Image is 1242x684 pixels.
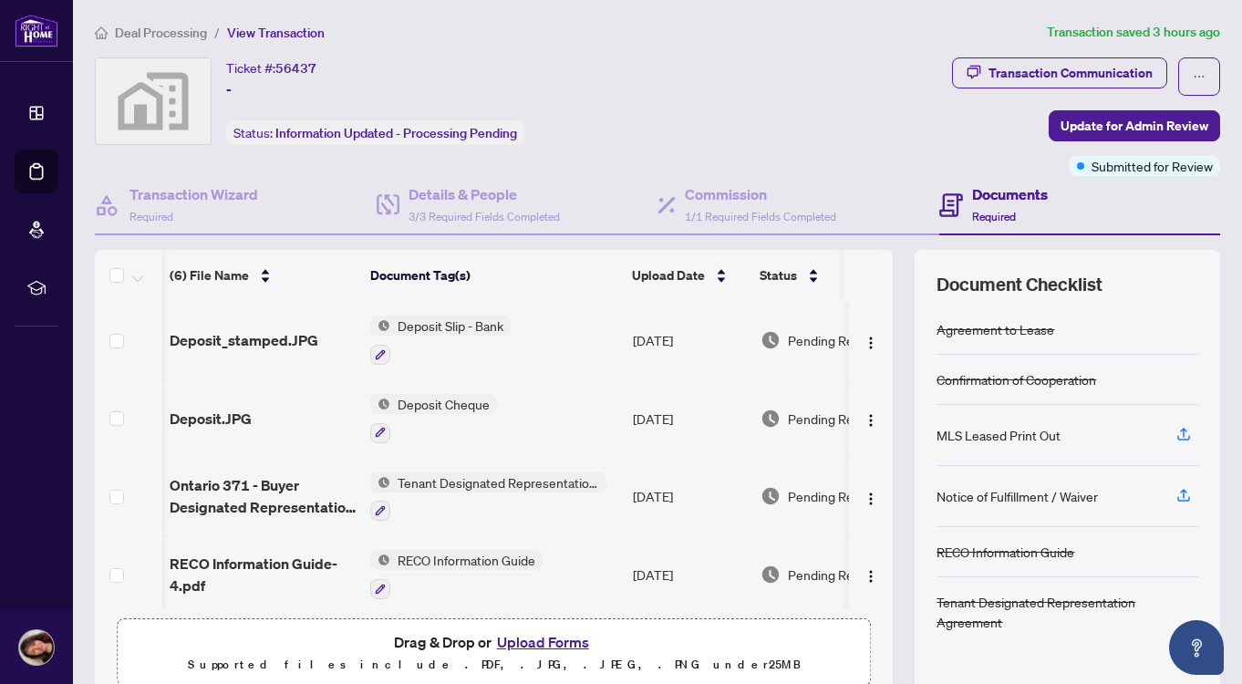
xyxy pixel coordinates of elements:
[856,482,885,511] button: Logo
[370,550,543,599] button: Status IconRECO Information Guide
[227,25,325,41] span: View Transaction
[937,486,1098,506] div: Notice of Fulfillment / Waiver
[788,409,879,429] span: Pending Review
[275,60,316,77] span: 56437
[937,272,1102,297] span: Document Checklist
[856,326,885,355] button: Logo
[761,330,781,350] img: Document Status
[390,316,511,336] span: Deposit Slip - Bank
[856,404,885,433] button: Logo
[1047,22,1220,43] article: Transaction saved 3 hours ago
[170,329,318,351] span: Deposit_stamped.JPG
[129,210,173,223] span: Required
[409,183,560,205] h4: Details & People
[394,630,595,654] span: Drag & Drop or
[685,210,836,223] span: 1/1 Required Fields Completed
[19,630,54,665] img: Profile Icon
[409,210,560,223] span: 3/3 Required Fields Completed
[937,369,1096,389] div: Confirmation of Cooperation
[370,472,606,522] button: Status IconTenant Designated Representation Agreement
[952,57,1167,88] button: Transaction Communication
[275,125,517,141] span: Information Updated - Processing Pending
[15,14,58,47] img: logo
[626,301,753,379] td: [DATE]
[170,553,356,596] span: RECO Information Guide-4.pdf
[370,394,497,443] button: Status IconDeposit Cheque
[226,57,316,78] div: Ticket #:
[115,25,207,41] span: Deal Processing
[390,394,497,414] span: Deposit Cheque
[390,472,606,492] span: Tenant Designated Representation Agreement
[760,265,797,285] span: Status
[972,210,1016,223] span: Required
[625,250,752,301] th: Upload Date
[788,330,879,350] span: Pending Review
[937,319,1054,339] div: Agreement to Lease
[937,425,1061,445] div: MLS Leased Print Out
[226,120,524,145] div: Status:
[1193,70,1206,83] span: ellipsis
[1061,111,1208,140] span: Update for Admin Review
[632,265,705,285] span: Upload Date
[626,535,753,614] td: [DATE]
[752,250,907,301] th: Status
[988,58,1153,88] div: Transaction Communication
[370,316,390,336] img: Status Icon
[390,550,543,570] span: RECO Information Guide
[937,542,1074,562] div: RECO Information Guide
[937,592,1198,632] div: Tenant Designated Representation Agreement
[129,654,859,676] p: Supported files include .PDF, .JPG, .JPEG, .PNG under 25 MB
[761,565,781,585] img: Document Status
[170,408,252,430] span: Deposit.JPG
[1049,110,1220,141] button: Update for Admin Review
[363,250,625,301] th: Document Tag(s)
[162,250,363,301] th: (6) File Name
[95,26,108,39] span: home
[370,550,390,570] img: Status Icon
[761,486,781,506] img: Document Status
[626,458,753,536] td: [DATE]
[170,474,356,518] span: Ontario 371 - Buyer Designated Representation Agreement - Authority for.pdf
[96,58,211,144] img: svg%3e
[761,409,781,429] img: Document Status
[864,413,878,428] img: Logo
[214,22,220,43] li: /
[170,265,249,285] span: (6) File Name
[226,78,232,100] span: -
[492,630,595,654] button: Upload Forms
[1169,620,1224,675] button: Open asap
[788,486,879,506] span: Pending Review
[370,316,511,365] button: Status IconDeposit Slip - Bank
[864,336,878,350] img: Logo
[626,379,753,458] td: [DATE]
[685,183,836,205] h4: Commission
[370,394,390,414] img: Status Icon
[856,560,885,589] button: Logo
[972,183,1048,205] h4: Documents
[1092,156,1213,176] span: Submitted for Review
[864,492,878,506] img: Logo
[788,565,879,585] span: Pending Review
[864,569,878,584] img: Logo
[370,472,390,492] img: Status Icon
[129,183,258,205] h4: Transaction Wizard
